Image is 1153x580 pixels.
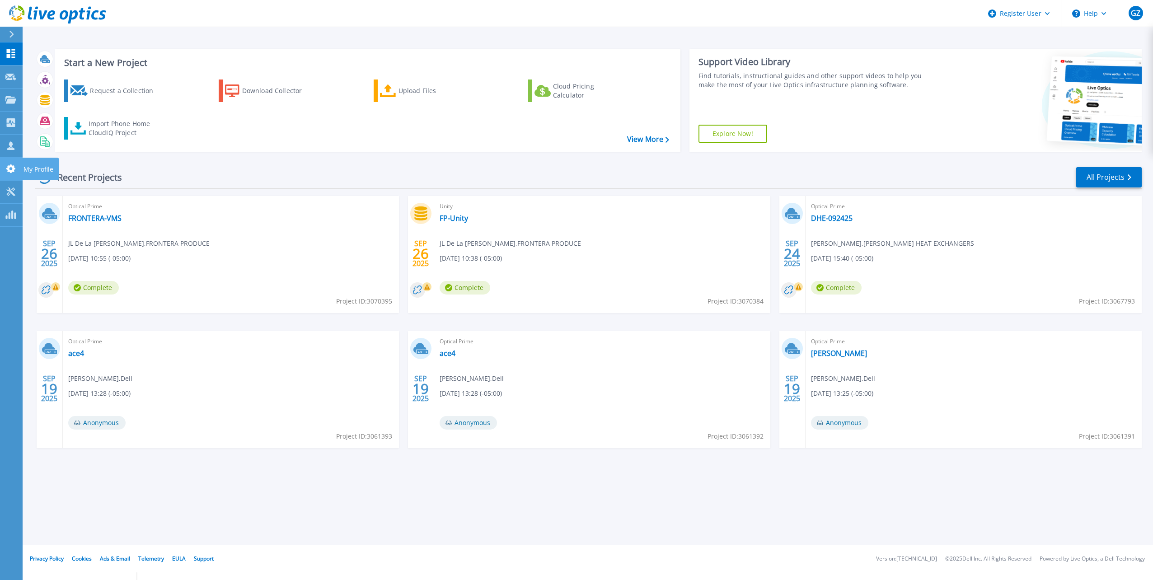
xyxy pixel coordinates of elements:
a: ace4 [68,349,84,358]
span: 24 [784,250,800,257]
h3: Start a New Project [64,58,669,68]
a: Support [194,555,214,562]
span: [PERSON_NAME] , Dell [68,374,132,384]
span: Complete [440,281,490,295]
span: JL De La [PERSON_NAME] , FRONTERA PRODUCE [440,239,581,248]
a: Download Collector [219,80,319,102]
span: [DATE] 13:25 (-05:00) [811,388,873,398]
span: Optical Prime [68,337,394,346]
div: Support Video Library [698,56,932,68]
span: [DATE] 10:38 (-05:00) [440,253,502,263]
a: Upload Files [374,80,474,102]
div: SEP 2025 [41,237,58,270]
span: Anonymous [440,416,497,430]
span: Optical Prime [811,337,1136,346]
a: All Projects [1076,167,1142,187]
span: Anonymous [811,416,868,430]
span: Complete [811,281,862,295]
a: [PERSON_NAME] [811,349,867,358]
a: Explore Now! [698,125,767,143]
span: [PERSON_NAME] , Dell [811,374,875,384]
span: Project ID: 3067793 [1079,296,1135,306]
div: SEP 2025 [783,237,801,270]
span: [DATE] 10:55 (-05:00) [68,253,131,263]
a: DHE-092425 [811,214,853,223]
p: My Profile [23,158,53,181]
a: EULA [172,555,186,562]
div: Recent Projects [35,166,134,188]
span: [PERSON_NAME] , [PERSON_NAME] HEAT EXCHANGERS [811,239,974,248]
div: SEP 2025 [412,372,429,405]
span: [DATE] 13:28 (-05:00) [440,388,502,398]
a: Privacy Policy [30,555,64,562]
span: JL De La [PERSON_NAME] , FRONTERA PRODUCE [68,239,210,248]
a: View More [627,135,669,144]
span: Project ID: 3061391 [1079,431,1135,441]
div: SEP 2025 [41,372,58,405]
div: Cloud Pricing Calculator [553,82,625,100]
span: 19 [41,385,57,393]
a: Telemetry [138,555,164,562]
div: Request a Collection [90,82,162,100]
span: Optical Prime [440,337,765,346]
span: 19 [784,385,800,393]
li: Powered by Live Optics, a Dell Technology [1040,556,1145,562]
span: Project ID: 3070395 [336,296,392,306]
div: Find tutorials, instructional guides and other support videos to help you make the most of your L... [698,71,932,89]
span: Anonymous [68,416,126,430]
div: Download Collector [242,82,314,100]
span: [DATE] 15:40 (-05:00) [811,253,873,263]
span: Project ID: 3061393 [336,431,392,441]
span: Project ID: 3061392 [708,431,764,441]
span: Unity [440,201,765,211]
a: ace4 [440,349,455,358]
span: Project ID: 3070384 [708,296,764,306]
a: Request a Collection [64,80,165,102]
span: Complete [68,281,119,295]
div: Import Phone Home CloudIQ Project [89,119,159,137]
div: SEP 2025 [412,237,429,270]
span: [DATE] 13:28 (-05:00) [68,388,131,398]
li: Version: [TECHNICAL_ID] [876,556,937,562]
span: 26 [412,250,429,257]
a: Ads & Email [100,555,130,562]
span: GZ [1131,9,1140,17]
div: SEP 2025 [783,372,801,405]
span: [PERSON_NAME] , Dell [440,374,504,384]
span: Optical Prime [68,201,394,211]
span: Optical Prime [811,201,1136,211]
a: Cookies [72,555,92,562]
a: Cloud Pricing Calculator [528,80,629,102]
a: FP-Unity [440,214,468,223]
li: © 2025 Dell Inc. All Rights Reserved [945,556,1031,562]
span: 26 [41,250,57,257]
a: FRONTERA-VMS [68,214,122,223]
div: Upload Files [398,82,471,100]
span: 19 [412,385,429,393]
